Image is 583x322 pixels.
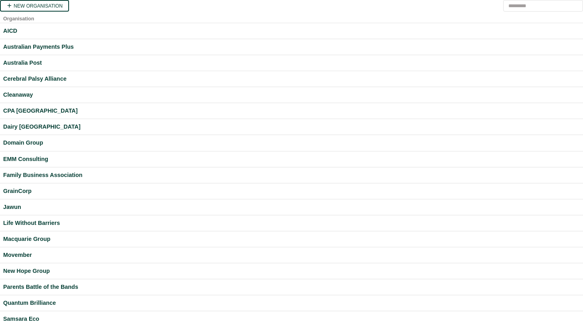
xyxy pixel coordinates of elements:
[3,122,580,131] a: Dairy [GEOGRAPHIC_DATA]
[3,42,580,52] a: Australian Payments Plus
[3,187,580,196] a: GrainCorp
[3,155,580,164] a: EMM Consulting
[3,26,580,36] a: AICD
[3,138,580,147] a: Domain Group
[3,282,580,292] a: Parents Battle of the Bands
[3,203,580,212] a: Jawun
[3,250,580,260] a: Movember
[3,171,580,180] a: Family Business Association
[3,58,580,68] a: Australia Post
[3,74,580,83] a: Cerebral Palsy Alliance
[3,235,580,244] a: Macquarie Group
[3,90,580,99] a: Cleanaway
[3,298,580,308] a: Quantum Brilliance
[3,266,580,276] a: New Hope Group
[3,219,580,228] a: Life Without Barriers
[3,106,580,115] a: CPA [GEOGRAPHIC_DATA]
